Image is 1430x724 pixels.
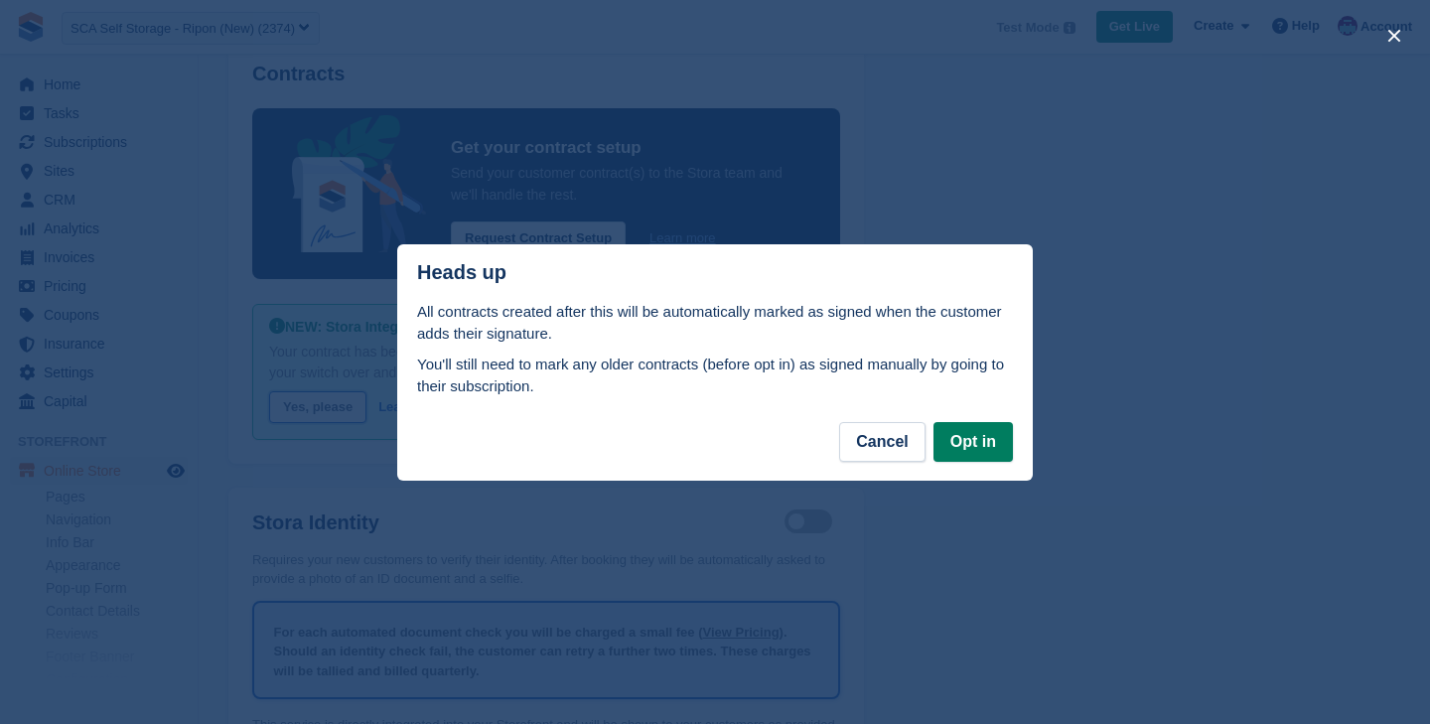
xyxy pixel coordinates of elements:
button: close [1378,20,1410,52]
button: Opt in [933,422,1013,462]
button: Cancel [839,422,925,462]
p: All contracts created after this will be automatically marked as signed when the customer adds th... [417,301,1013,346]
p: You'll still need to mark any older contracts (before opt in) as signed manually by going to thei... [417,354,1013,398]
div: Heads up [417,261,1013,284]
